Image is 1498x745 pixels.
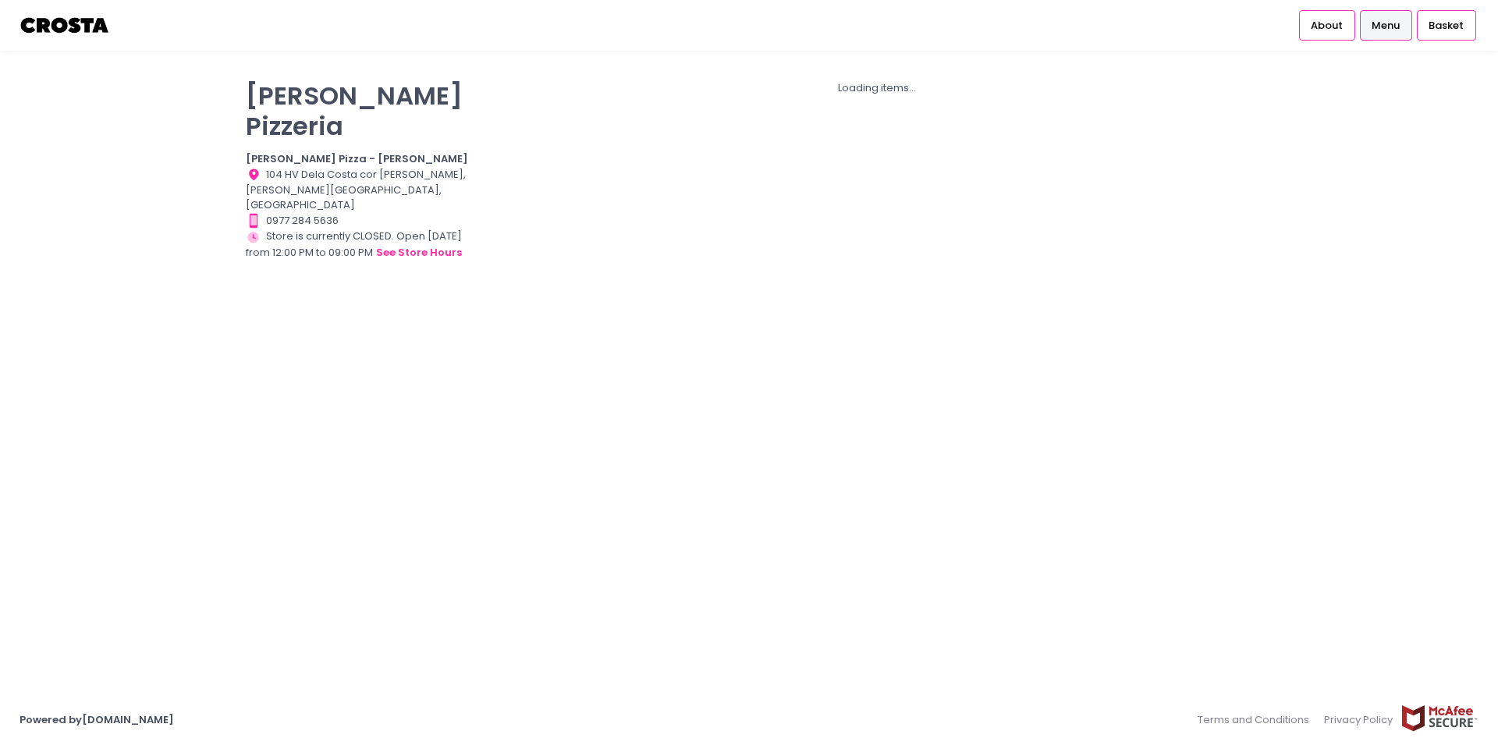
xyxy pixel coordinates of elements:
a: About [1299,10,1355,40]
img: logo [20,12,111,39]
span: Basket [1429,18,1464,34]
span: About [1311,18,1343,34]
img: mcafee-secure [1400,704,1478,732]
span: Menu [1372,18,1400,34]
a: Terms and Conditions [1198,704,1317,735]
div: Loading items... [502,80,1252,96]
a: Menu [1360,10,1412,40]
div: 0977 284 5636 [246,213,483,229]
p: [PERSON_NAME] Pizzeria [246,80,483,141]
a: Powered by[DOMAIN_NAME] [20,712,174,727]
b: [PERSON_NAME] Pizza - [PERSON_NAME] [246,151,468,166]
a: Privacy Policy [1317,704,1401,735]
button: see store hours [375,244,463,261]
div: 104 HV Dela Costa cor [PERSON_NAME], [PERSON_NAME][GEOGRAPHIC_DATA], [GEOGRAPHIC_DATA] [246,167,483,213]
div: Store is currently CLOSED. Open [DATE] from 12:00 PM to 09:00 PM [246,229,483,261]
